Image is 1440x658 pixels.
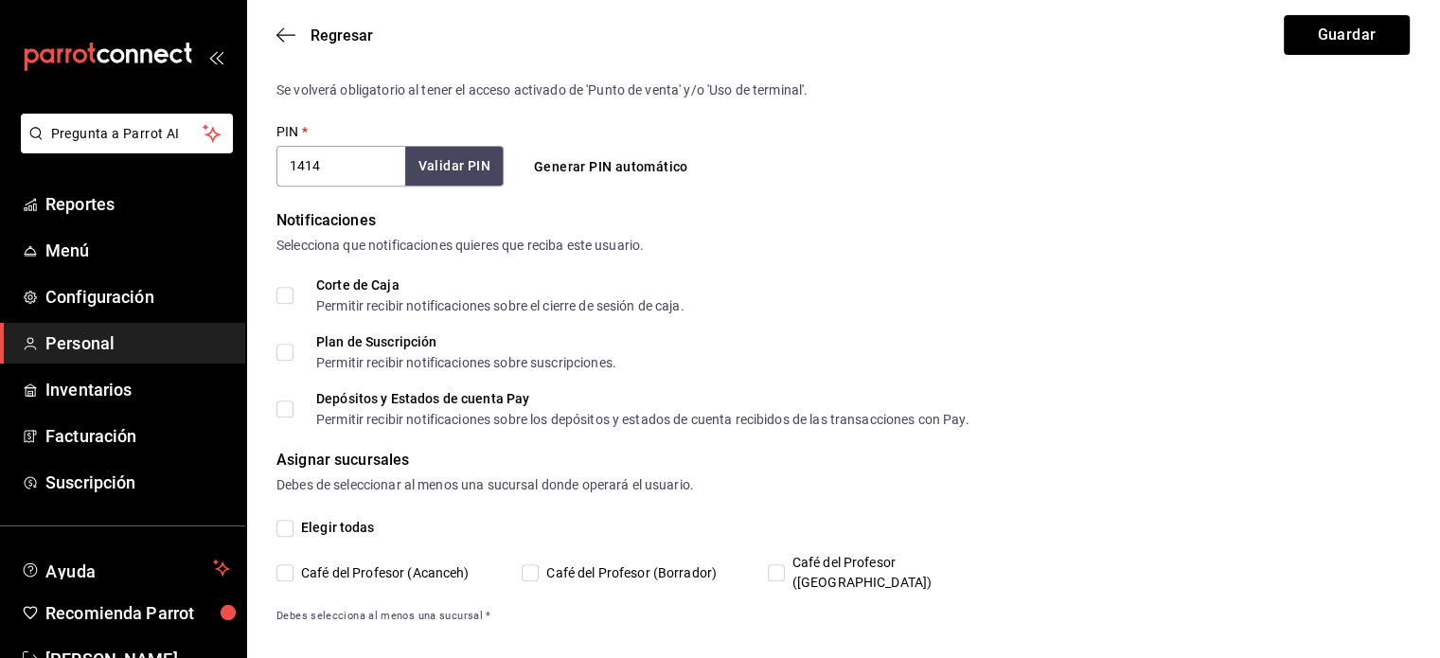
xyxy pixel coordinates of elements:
a: Pregunta a Parrot AI [13,137,233,157]
button: Regresar [276,27,373,44]
div: Se volverá obligatorio al tener el acceso activado de 'Punto de venta' y/o 'Uso de terminal'. [276,80,1410,100]
div: Selecciona que notificaciones quieres que reciba este usuario. [276,236,1410,256]
span: Café del Profesor (Acanceh) [293,563,470,583]
button: Generar PIN automático [526,150,696,185]
span: Suscripción [45,470,230,495]
span: Configuración [45,284,230,310]
span: Pregunta a Parrot AI [51,124,204,144]
button: Pregunta a Parrot AI [21,114,233,153]
label: PIN [276,125,308,138]
div: Plan de Suscripción [316,335,616,348]
span: Menú [45,238,230,263]
span: Personal [45,330,230,356]
span: Café del Profesor ([GEOGRAPHIC_DATA]) [785,553,988,593]
input: 3 a 6 dígitos [276,146,405,186]
div: Corte de Caja [316,278,684,292]
span: Ayuda [45,557,205,579]
button: Guardar [1284,15,1410,55]
span: Debes selecciona al menos una sucursal * [276,608,1410,625]
span: Recomienda Parrot [45,600,230,626]
button: open_drawer_menu [208,49,223,64]
div: Notificaciones [276,209,1410,232]
span: Regresar [311,27,373,44]
div: Permitir recibir notificaciones sobre el cierre de sesión de caja. [316,299,684,312]
div: Permitir recibir notificaciones sobre suscripciones. [316,356,616,369]
div: Asignar sucursales [276,449,1410,471]
div: Permitir recibir notificaciones sobre los depósitos y estados de cuenta recibidos de las transacc... [316,413,969,426]
span: Elegir todas [293,518,375,538]
div: Debes de seleccionar al menos una sucursal donde operará el usuario. [276,475,1410,495]
div: Depósitos y Estados de cuenta Pay [316,392,969,405]
span: Facturación [45,423,230,449]
button: Validar PIN [405,147,504,186]
span: Reportes [45,191,230,217]
span: Inventarios [45,377,230,402]
span: Café del Profesor (Borrador) [539,563,717,583]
